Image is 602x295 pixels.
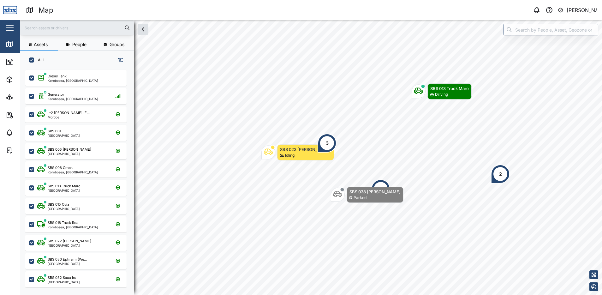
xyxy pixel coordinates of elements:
input: Search assets or drivers [24,23,130,33]
div: Tasks [16,147,34,154]
div: [GEOGRAPHIC_DATA] [48,189,80,192]
input: Search by People, Asset, Geozone or Place [504,24,598,35]
div: Sites [16,94,32,101]
div: SBS 013 Truck Maro [48,184,80,189]
div: L-2 [PERSON_NAME] (F... [48,110,90,116]
div: Korobosea, [GEOGRAPHIC_DATA] [48,226,98,229]
div: Map marker [412,83,472,99]
div: grid [25,68,134,290]
div: SBS 030 Ephraim (We... [48,257,87,262]
div: Map marker [318,134,337,153]
div: Korobosea, [GEOGRAPHIC_DATA] [48,171,98,174]
div: [GEOGRAPHIC_DATA] [48,134,80,137]
div: SBS 013 Truck Maro [430,85,469,92]
div: SBS 001 [48,129,61,134]
div: [GEOGRAPHIC_DATA] [48,207,80,210]
div: [GEOGRAPHIC_DATA] [48,244,91,247]
div: [GEOGRAPHIC_DATA] [48,152,91,155]
div: Dashboard [16,58,45,65]
div: Driving [435,92,448,98]
div: Map marker [261,144,334,160]
label: ALL [34,57,45,63]
div: SBS 023 [PERSON_NAME] [280,146,331,153]
div: Reports [16,111,38,118]
div: Diesel Tank [48,74,67,79]
div: SBS 038 [PERSON_NAME] [349,189,401,195]
div: 3 [379,185,382,192]
div: SBS 032 Saua Iru [48,275,76,280]
div: Map marker [371,179,390,198]
div: Map [16,41,31,48]
div: Assets [16,76,36,83]
div: SBS 022 [PERSON_NAME] [48,238,91,244]
div: Korobosea, [GEOGRAPHIC_DATA] [48,79,98,82]
button: [PERSON_NAME] [557,6,597,15]
div: SBS 005 [PERSON_NAME] [48,147,91,152]
div: SBS 016 Truck Roa [48,220,78,226]
canvas: Map [20,20,602,295]
div: [GEOGRAPHIC_DATA] [48,262,87,265]
div: Idling [285,153,295,159]
img: Main Logo [3,3,17,17]
div: Generator [48,92,64,97]
div: SBS 006 Crocs [48,165,73,171]
div: 3 [326,140,329,147]
span: Groups [110,42,124,47]
span: People [72,42,86,47]
div: Alarms [16,129,36,136]
div: Parked [354,195,367,201]
div: Morobe [48,116,90,119]
span: Assets [34,42,48,47]
div: Korobosea, [GEOGRAPHIC_DATA] [48,97,98,100]
div: [PERSON_NAME] [567,6,597,14]
div: [GEOGRAPHIC_DATA] [48,280,80,284]
div: Map marker [491,165,510,184]
div: SBS 015 Ovia [48,202,69,207]
div: Map marker [331,187,403,203]
div: 2 [499,171,502,178]
div: Map [39,5,53,16]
